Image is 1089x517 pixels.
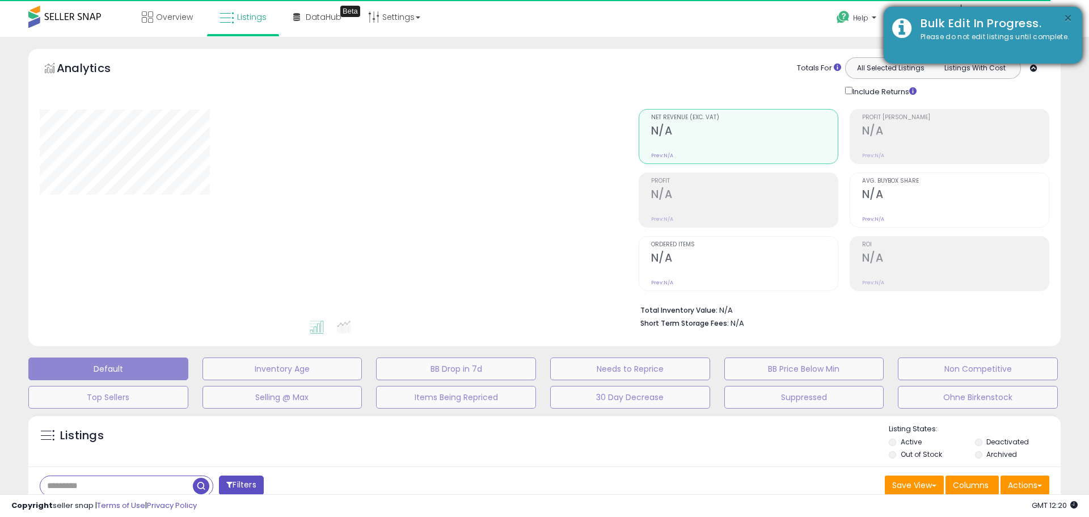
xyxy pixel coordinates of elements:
[640,302,1041,316] li: N/A
[862,242,1049,248] span: ROI
[156,11,193,23] span: Overview
[28,386,188,409] button: Top Sellers
[836,10,850,24] i: Get Help
[731,318,744,329] span: N/A
[837,85,930,98] div: Include Returns
[651,251,838,267] h2: N/A
[651,279,673,286] small: Prev: N/A
[862,216,884,222] small: Prev: N/A
[862,124,1049,140] h2: N/A
[862,178,1049,184] span: Avg. Buybox Share
[862,188,1049,203] h2: N/A
[724,386,884,409] button: Suppressed
[376,358,536,380] button: BB Drop in 7d
[651,188,838,203] h2: N/A
[898,358,1058,380] button: Non Competitive
[912,32,1074,43] div: Please do not edit listings until complete.
[862,115,1049,121] span: Profit [PERSON_NAME]
[932,61,1017,75] button: Listings With Cost
[862,152,884,159] small: Prev: N/A
[376,386,536,409] button: Items Being Repriced
[898,386,1058,409] button: Ohne Birkenstock
[862,279,884,286] small: Prev: N/A
[651,115,838,121] span: Net Revenue (Exc. VAT)
[340,6,360,17] div: Tooltip anchor
[797,63,841,74] div: Totals For
[237,11,267,23] span: Listings
[651,242,838,248] span: Ordered Items
[28,358,188,380] button: Default
[1063,11,1073,26] button: ×
[651,178,838,184] span: Profit
[828,2,888,37] a: Help
[306,11,341,23] span: DataHub
[11,501,197,511] div: seller snap | |
[57,60,133,79] h5: Analytics
[550,386,710,409] button: 30 Day Decrease
[651,216,673,222] small: Prev: N/A
[202,358,362,380] button: Inventory Age
[202,386,362,409] button: Selling @ Max
[651,152,673,159] small: Prev: N/A
[550,358,710,380] button: Needs to Reprice
[11,500,53,511] strong: Copyright
[849,61,933,75] button: All Selected Listings
[724,358,884,380] button: BB Price Below Min
[853,13,868,23] span: Help
[912,15,1074,32] div: Bulk Edit In Progress.
[862,251,1049,267] h2: N/A
[640,318,729,328] b: Short Term Storage Fees:
[651,124,838,140] h2: N/A
[640,305,717,315] b: Total Inventory Value:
